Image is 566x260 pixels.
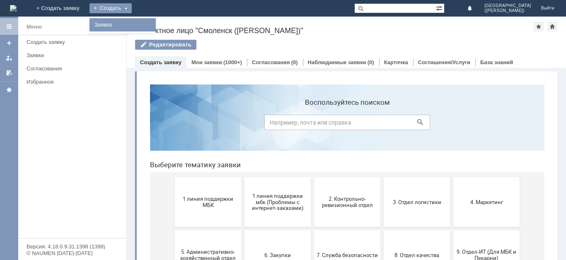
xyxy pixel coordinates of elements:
[312,171,374,183] span: 9. Отдел-ИТ (Для МБК и Пекарни)
[171,205,237,255] button: Отдел-ИТ (Битрикс24 и CRM)
[10,5,17,12] img: logo
[31,205,98,255] button: Бухгалтерия (для мбк)
[27,39,121,45] div: Создать заявку
[140,59,181,65] a: Создать заявку
[240,152,307,202] button: 8. Отдел качества
[27,244,118,249] div: Версия: 4.18.0.9.31.1398 (1398)
[252,59,290,65] a: Согласования
[173,118,235,130] span: 2. Контрольно-ревизионный отдел
[27,79,112,85] div: Избранное
[310,99,376,149] button: 4. Маркетинг
[91,20,154,30] a: Заявка
[34,171,95,183] span: 5. Административно-хозяйственный отдел
[436,4,444,12] span: Расширенный поиск
[171,152,237,202] button: 7. Служба безопасности
[243,121,304,127] span: 3. Отдел логистики
[121,20,287,29] label: Воспользуйтесь поиском
[34,227,95,233] span: Бухгалтерия (для мбк)
[2,51,16,65] a: Мои заявки
[89,3,132,13] div: Создать
[173,224,235,236] span: Отдел-ИТ (Битрикс24 и CRM)
[27,52,121,58] div: Заявки
[484,8,531,13] span: ([PERSON_NAME])
[173,174,235,180] span: 7. Служба безопасности
[101,205,167,255] button: Отдел ИТ (1С)
[191,59,222,65] a: Мои заявки
[104,227,165,233] span: Отдел ИТ (1С)
[101,99,167,149] button: 1 линия поддержки мбк (Проблемы с интернет-заказами)
[171,99,237,149] button: 2. Контрольно-ревизионный отдел
[135,26,534,35] div: Контактное лицо "Смоленск ([PERSON_NAME])"
[240,99,307,149] button: 3. Отдел логистики
[27,65,121,72] div: Согласования
[484,3,531,8] span: [GEOGRAPHIC_DATA]
[10,5,17,12] a: Перейти на домашнюю страницу
[31,99,98,149] button: 1 линия поддержки МБК
[547,22,557,31] div: Сделать домашней страницей
[240,205,307,255] button: Отдел-ИТ (Офис)
[310,152,376,202] button: 9. Отдел-ИТ (Для МБК и Пекарни)
[308,59,366,65] a: Наблюдаемые заявки
[27,250,118,256] div: © NAUMEN [DATE]-[DATE]
[291,59,298,65] div: (0)
[31,152,98,202] button: 5. Административно-хозяйственный отдел
[101,152,167,202] button: 6. Закупки
[384,59,408,65] a: Карточка
[27,22,42,32] div: Меню
[7,83,401,91] header: Выберите тематику заявки
[312,227,374,233] span: Финансовый отдел
[223,59,242,65] div: (1000+)
[243,174,304,180] span: 8. Отдел качества
[418,59,470,65] a: Соглашения/Услуги
[34,118,95,130] span: 1 линия поддержки МБК
[23,49,124,62] a: Заявки
[23,62,124,75] a: Согласования
[243,227,304,233] span: Отдел-ИТ (Офис)
[534,22,544,31] div: Добавить в избранное
[368,59,374,65] div: (0)
[480,59,513,65] a: База знаний
[310,205,376,255] button: Финансовый отдел
[2,36,16,50] a: Создать заявку
[23,36,124,48] a: Создать заявку
[104,115,165,133] span: 1 линия поддержки мбк (Проблемы с интернет-заказами)
[312,121,374,127] span: 4. Маркетинг
[104,174,165,180] span: 6. Закупки
[121,37,287,52] input: Например, почта или справка
[2,66,16,79] a: Мои согласования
